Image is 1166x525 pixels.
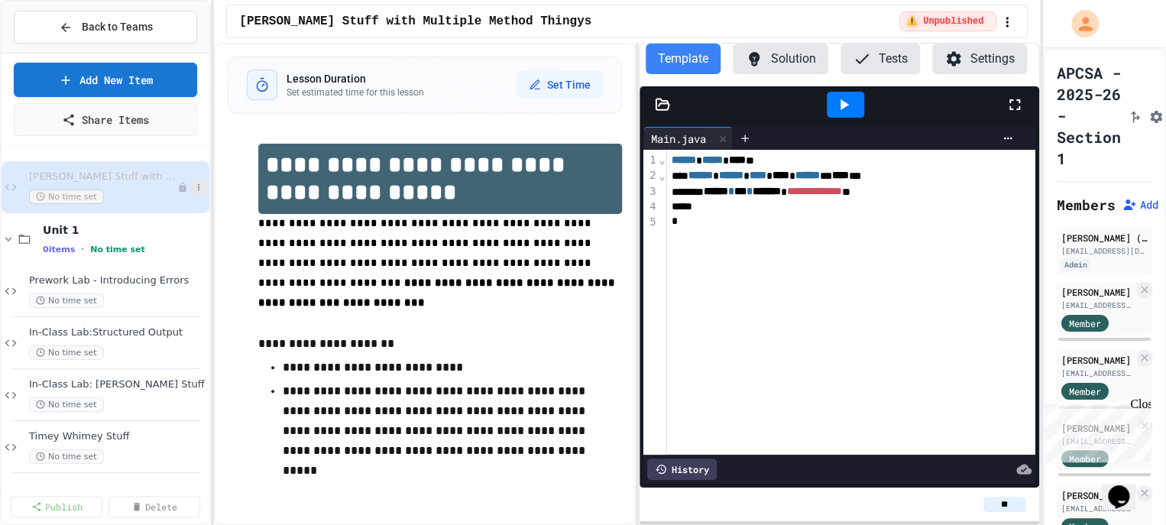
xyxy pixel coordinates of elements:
[29,190,104,204] span: No time set
[1055,6,1103,41] div: My Account
[659,154,666,166] span: Fold line
[14,11,197,44] button: Back to Teams
[1061,503,1134,514] div: [EMAIL_ADDRESS][DOMAIN_NAME]
[14,103,197,136] a: Share Items
[1069,384,1101,398] span: Member
[239,12,591,31] span: Mathy Stuff with Multiple Method Thingys
[1061,300,1134,311] div: [EMAIL_ADDRESS][DOMAIN_NAME]
[90,245,145,254] span: No time set
[643,131,714,147] div: Main.java
[659,170,666,182] span: Fold line
[1122,197,1158,212] button: Add
[287,86,424,99] p: Set estimated time for this lesson
[1061,245,1148,257] div: [EMAIL_ADDRESS][DOMAIN_NAME]
[643,153,659,168] div: 1
[1039,397,1151,462] iframe: chat widget
[82,19,153,35] span: Back to Teams
[11,496,102,517] a: Publish
[29,345,104,360] span: No time set
[109,496,200,517] a: Delete
[643,168,659,183] div: 2
[1057,194,1116,216] h2: Members
[1148,106,1164,125] button: Assignment Settings
[1061,368,1134,379] div: [EMAIL_ADDRESS][DOMAIN_NAME]
[29,293,104,308] span: No time set
[191,180,206,195] button: More options
[1061,231,1148,245] div: [PERSON_NAME] (Bri)
[643,127,733,150] div: Main.java
[29,326,206,339] span: In-Class Lab:Structured Output
[517,71,603,99] button: Set Time
[1061,285,1134,299] div: [PERSON_NAME]
[840,44,920,74] button: Tests
[6,6,105,97] div: Chat with us now!Close
[14,63,197,97] a: Add New Item
[43,245,75,254] span: 0 items
[81,243,84,255] span: •
[643,184,659,199] div: 3
[29,449,104,464] span: No time set
[29,430,206,443] span: Timey Whimey Stuff
[1061,353,1134,367] div: [PERSON_NAME]
[29,397,104,412] span: No time set
[1102,464,1151,510] iframe: chat widget
[29,170,177,183] span: [PERSON_NAME] Stuff with Multiple Method Thingys
[177,182,188,193] div: Unpublished
[932,44,1027,74] button: Settings
[43,223,206,237] span: Unit 1
[643,215,659,230] div: 5
[646,44,721,74] button: Template
[1057,62,1121,169] h1: APCSA - 2025-26 - Section 1
[1061,488,1134,502] div: [PERSON_NAME]
[1127,106,1142,125] button: Click to see fork details
[287,71,424,86] h3: Lesson Duration
[1061,258,1090,271] div: Admin
[899,11,997,31] div: ⚠️ Students cannot see this content! Click the toggle to publish it and make it visible to your c...
[1069,316,1101,330] span: Member
[643,199,659,215] div: 4
[29,274,206,287] span: Prework Lab - Introducing Errors
[29,378,206,391] span: In-Class Lab: [PERSON_NAME] Stuff
[733,44,828,74] button: Solution
[906,15,984,28] span: ⚠️ Unpublished
[647,459,717,480] div: History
